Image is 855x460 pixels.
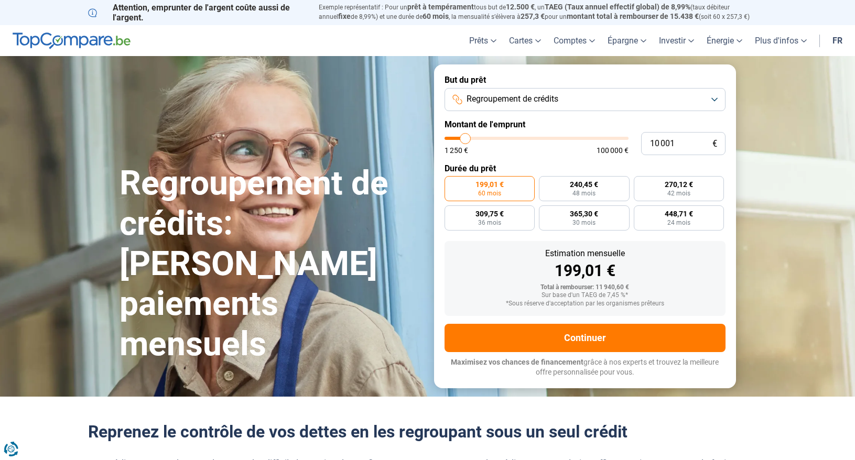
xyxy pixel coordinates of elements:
[547,25,601,56] a: Comptes
[451,358,583,366] span: Maximisez vos chances de financement
[749,25,813,56] a: Plus d'infos
[475,210,504,217] span: 309,75 €
[700,25,749,56] a: Énergie
[570,181,598,188] span: 240,45 €
[445,163,726,173] label: Durée du prêt
[88,422,767,442] h2: Reprenez le contrôle de vos dettes en les regroupant sous un seul crédit
[712,139,717,148] span: €
[467,93,558,105] span: Regroupement de crédits
[13,32,131,49] img: TopCompare
[570,210,598,217] span: 365,30 €
[319,3,767,21] p: Exemple représentatif : Pour un tous but de , un (taux débiteur annuel de 8,99%) et une durée de ...
[338,12,351,20] span: fixe
[407,3,474,11] span: prêt à tempérament
[445,147,468,154] span: 1 250 €
[120,163,421,365] h1: Regroupement de crédits: [PERSON_NAME] paiements mensuels
[423,12,449,20] span: 60 mois
[445,75,726,85] label: But du prêt
[453,300,717,308] div: *Sous réserve d'acceptation par les organismes prêteurs
[453,292,717,299] div: Sur base d'un TAEG de 7,45 %*
[521,12,545,20] span: 257,3 €
[665,210,693,217] span: 448,71 €
[445,119,726,129] label: Montant de l'emprunt
[667,220,690,226] span: 24 mois
[572,220,596,226] span: 30 mois
[445,357,726,378] p: grâce à nos experts et trouvez la meilleure offre personnalisée pour vous.
[567,12,699,20] span: montant total à rembourser de 15.438 €
[478,220,501,226] span: 36 mois
[453,249,717,258] div: Estimation mensuelle
[506,3,535,11] span: 12.500 €
[445,324,726,352] button: Continuer
[545,3,690,11] span: TAEG (Taux annuel effectif global) de 8,99%
[503,25,547,56] a: Cartes
[572,190,596,196] span: 48 mois
[453,284,717,291] div: Total à rembourser: 11 940,60 €
[453,263,717,279] div: 199,01 €
[653,25,700,56] a: Investir
[597,147,629,154] span: 100 000 €
[478,190,501,196] span: 60 mois
[665,181,693,188] span: 270,12 €
[667,190,690,196] span: 42 mois
[475,181,504,188] span: 199,01 €
[826,25,849,56] a: fr
[445,88,726,111] button: Regroupement de crédits
[601,25,653,56] a: Épargne
[463,25,503,56] a: Prêts
[88,3,306,23] p: Attention, emprunter de l'argent coûte aussi de l'argent.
